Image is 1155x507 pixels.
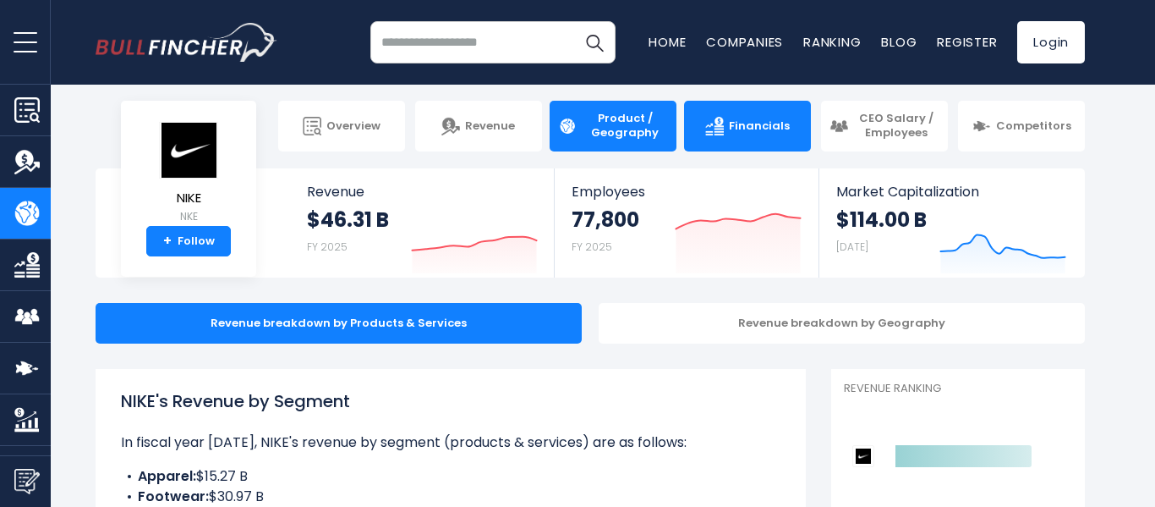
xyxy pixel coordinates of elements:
a: Market Capitalization $114.00 B [DATE] [819,168,1083,278]
a: Login [1017,21,1085,63]
a: Companies [706,33,783,51]
a: Blog [881,33,917,51]
span: Revenue [465,119,515,134]
strong: $114.00 B [836,207,927,233]
img: bullfincher logo [96,23,277,62]
small: FY 2025 [307,240,348,254]
strong: $46.31 B [307,207,389,233]
span: Competitors [996,119,1071,134]
a: Home [649,33,686,51]
span: Financials [729,119,790,134]
a: +Follow [146,226,231,256]
a: NIKE NKE [158,121,219,227]
span: Revenue [307,184,538,200]
a: CEO Salary / Employees [821,101,948,152]
small: [DATE] [836,240,868,254]
a: Ranking [803,33,861,51]
span: Product / Geography [582,112,668,141]
button: Search [573,21,616,63]
a: Overview [278,101,405,152]
a: Financials [684,101,811,152]
a: Revenue [415,101,542,152]
span: Market Capitalization [836,184,1066,200]
a: Product / Geography [550,101,676,152]
span: Employees [572,184,801,200]
span: CEO Salary / Employees [853,112,939,141]
a: Go to homepage [96,23,277,62]
small: FY 2025 [572,240,612,254]
span: Overview [326,119,380,134]
a: Competitors [958,101,1085,152]
a: Revenue $46.31 B FY 2025 [290,168,555,278]
span: NIKE [159,191,218,206]
a: Register [937,33,997,51]
strong: 77,800 [572,207,639,233]
strong: + [163,234,172,249]
small: NKE [159,209,218,224]
a: Employees 77,800 FY 2025 [555,168,818,278]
